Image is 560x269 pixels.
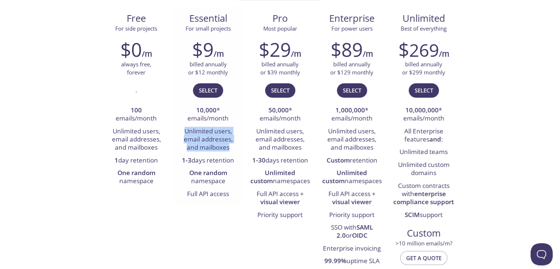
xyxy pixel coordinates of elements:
p: billed annually or $299 monthly [402,60,445,76]
li: Custom contracts with [393,180,454,209]
strong: Unlimited custom [322,168,367,185]
p: billed annually or $39 monthly [260,60,300,76]
h2: $29 [259,38,291,60]
p: billed annually or $129 monthly [330,60,373,76]
strong: 1-30 [252,156,265,164]
span: 269 [409,38,439,62]
h6: /m [439,48,449,60]
h2: $89 [331,38,363,60]
strong: visual viewer [260,198,300,206]
li: * emails/month [393,104,454,125]
h6: /m [363,48,373,60]
span: Select [343,85,361,95]
h6: /m [214,48,224,60]
li: day retention [106,154,167,167]
span: For power users [331,25,373,32]
li: All Enterprise features : [393,125,454,146]
li: * emails/month [250,104,310,125]
button: Select [409,83,439,97]
li: Full API access + [250,188,310,209]
button: Select [337,83,367,97]
iframe: Help Scout Beacon - Open [531,243,553,265]
h6: /m [291,48,301,60]
li: Enterprise invoicing [321,242,382,255]
strong: 10,000 [196,106,216,114]
h2: $0 [120,38,142,60]
li: Unlimited custom domains [393,159,454,180]
strong: Unlimited custom [250,168,296,185]
li: Full API access + [321,188,382,209]
li: support [393,209,454,221]
strong: 99.99% [324,256,346,265]
span: Most popular [263,25,297,32]
li: Unlimited users, email addresses, and mailboxes [321,125,382,154]
span: Free [106,12,166,25]
span: Select [199,85,217,95]
strong: and [429,135,441,143]
strong: visual viewer [332,198,371,206]
li: Unlimited teams [393,146,454,158]
li: retention [321,154,382,167]
strong: 1,000,000 [335,106,365,114]
span: Select [415,85,433,95]
p: always free, forever [121,60,151,76]
li: days retention [250,154,310,167]
li: Full API access [178,188,239,200]
strong: 50,000 [268,106,289,114]
strong: SCIM [405,210,420,219]
li: namespaces [250,167,310,188]
span: Custom [394,227,454,240]
li: uptime SLA [321,255,382,268]
span: Select [271,85,289,95]
span: Best of everything [401,25,447,32]
li: * emails/month [178,104,239,125]
li: Priority support [321,209,382,221]
strong: One random [117,168,155,177]
li: Unlimited users, email addresses, and mailboxes [106,125,167,154]
strong: OIDC [352,231,367,240]
strong: 100 [131,106,142,114]
li: namespaces [321,167,382,188]
strong: Custom [327,156,350,164]
strong: 1-3 [182,156,191,164]
button: Select [265,83,295,97]
span: For small projects [186,25,231,32]
h2: $ [398,38,439,60]
li: namespace [178,167,239,188]
span: Pro [250,12,310,25]
li: emails/month [106,104,167,125]
span: Get a quote [406,253,441,263]
li: namespace [106,167,167,188]
strong: 1 [115,156,118,164]
li: SSO with or [321,221,382,242]
span: Unlimited [402,12,445,25]
li: Priority support [250,209,310,221]
span: Essential [178,12,238,25]
strong: SAML 2.0 [337,223,373,240]
h6: /m [142,48,152,60]
span: For side projects [115,25,157,32]
li: days retention [178,154,239,167]
li: Unlimited users, email addresses, and mailboxes [178,125,239,154]
li: * emails/month [321,104,382,125]
h2: $9 [192,38,214,60]
button: Get a quote [400,251,447,265]
strong: enterprise compliance support [393,189,454,206]
span: > 10 million emails/m? [395,240,452,247]
p: billed annually or $12 monthly [188,60,228,76]
button: Select [193,83,223,97]
span: Enterprise [322,12,382,25]
li: Unlimited users, email addresses, and mailboxes [250,125,310,154]
strong: One random [189,168,227,177]
strong: 10,000,000 [405,106,439,114]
